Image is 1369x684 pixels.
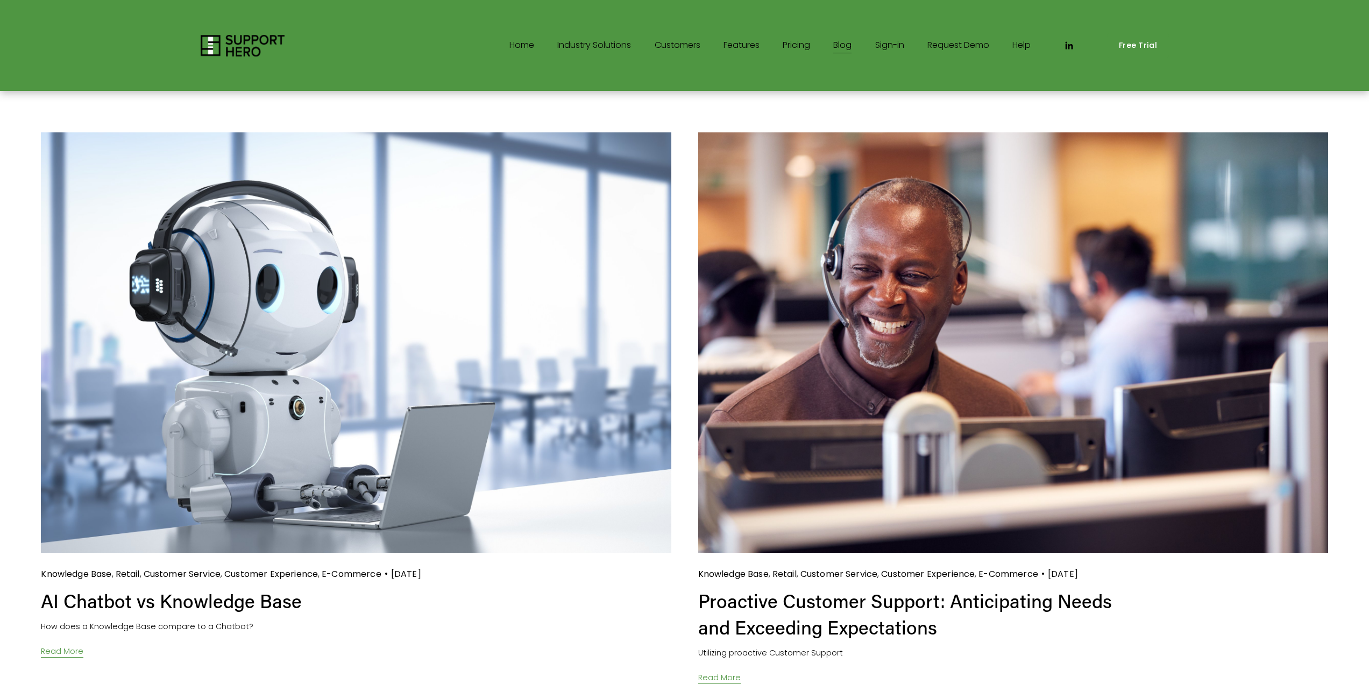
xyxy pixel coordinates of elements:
[800,568,878,580] a: Customer Service
[1063,40,1074,51] a: LinkedIn
[41,620,482,634] p: How does a Knowledge Base compare to a Chatbot?
[1107,33,1168,58] a: Free Trial
[875,37,904,54] a: Sign-in
[833,37,852,54] a: Blog
[797,568,798,580] span: ,
[318,568,320,580] span: ,
[391,570,421,579] time: [DATE]
[877,568,879,580] span: ,
[1048,570,1078,579] time: [DATE]
[698,646,1139,660] p: Utilizing proactive Customer Support
[41,568,111,580] a: Knowledge Base
[723,37,760,54] a: Features
[557,38,631,53] span: Industry Solutions
[927,37,989,54] a: Request Demo
[38,130,674,555] img: AI Chatbot vs Knowledge Base
[769,568,770,580] span: ,
[655,37,700,54] a: Customers
[772,568,797,580] a: Retail
[557,37,631,54] a: folder dropdown
[140,568,141,580] span: ,
[144,568,221,580] a: Customer Service
[509,37,534,54] a: Home
[224,568,318,580] a: Customer Experience
[322,568,381,580] a: E-Commerce
[695,130,1331,555] img: Proactive Customer Support: Anticipating Needs and Exceeding Expectations
[975,568,976,580] span: ,
[698,588,1112,639] a: Proactive Customer Support: Anticipating Needs and Exceeding Expectations
[201,35,285,57] img: Support Hero
[881,568,975,580] a: Customer Experience
[1012,37,1031,54] a: Help
[698,568,769,580] a: Knowledge Base
[116,568,140,580] a: Retail
[41,588,302,613] a: AI Chatbot vs Knowledge Base
[41,634,83,659] a: Read More
[112,568,114,580] span: ,
[221,568,222,580] span: ,
[978,568,1038,580] a: E-Commerce
[783,37,810,54] a: Pricing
